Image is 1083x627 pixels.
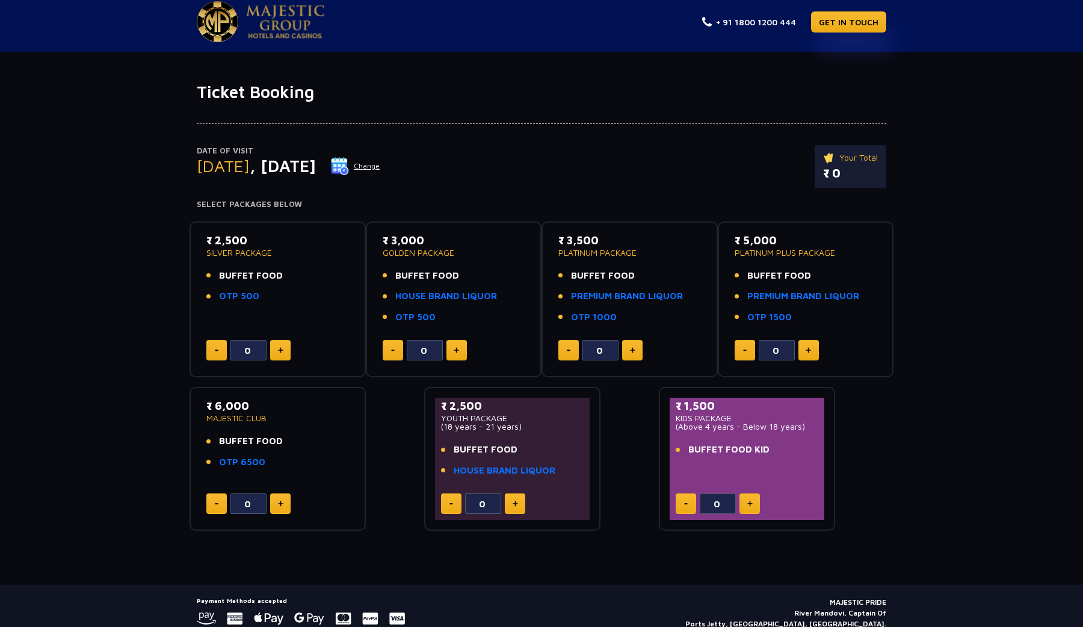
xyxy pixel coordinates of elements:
[454,347,459,353] img: plus
[702,16,796,28] a: + 91 1800 1200 444
[278,501,283,507] img: plus
[441,414,584,422] p: YOUTH PACKAGE
[735,249,877,257] p: PLATINUM PLUS PACKAGE
[571,289,683,303] a: PREMIUM BRAND LIQUOR
[395,269,459,283] span: BUFFET FOOD
[441,398,584,414] p: ₹ 2,500
[735,232,877,249] p: ₹ 5,000
[206,232,349,249] p: ₹ 2,500
[630,347,635,353] img: plus
[219,269,283,283] span: BUFFET FOOD
[197,145,380,157] p: Date of Visit
[206,414,349,422] p: MAJESTIC CLUB
[219,289,259,303] a: OTP 500
[743,350,747,351] img: minus
[215,350,218,351] img: minus
[747,310,792,324] a: OTP 1500
[676,398,818,414] p: ₹ 1,500
[278,347,283,353] img: plus
[684,503,688,505] img: minus
[676,414,818,422] p: KIDS PACKAGE
[219,434,283,448] span: BUFFET FOOD
[219,456,265,469] a: OTP 6500
[246,5,324,39] img: Majestic Pride
[747,501,753,507] img: plus
[567,350,570,351] img: minus
[558,249,701,257] p: PLATINUM PACKAGE
[197,200,886,209] h4: Select Packages Below
[823,164,878,182] p: ₹ 0
[197,82,886,102] h1: Ticket Booking
[250,156,316,176] span: , [DATE]
[395,310,436,324] a: OTP 500
[395,289,497,303] a: HOUSE BRAND LIQUOR
[558,232,701,249] p: ₹ 3,500
[747,289,859,303] a: PREMIUM BRAND LIQUOR
[330,156,380,176] button: Change
[197,597,405,604] h5: Payment Methods accepted
[571,269,635,283] span: BUFFET FOOD
[747,269,811,283] span: BUFFET FOOD
[391,350,395,351] img: minus
[197,1,238,42] img: Majestic Pride
[571,310,617,324] a: OTP 1000
[441,422,584,431] p: (18 years - 21 years)
[206,249,349,257] p: SILVER PACKAGE
[811,11,886,32] a: GET IN TOUCH
[823,151,836,164] img: ticket
[823,151,878,164] p: Your Total
[454,464,555,478] a: HOUSE BRAND LIQUOR
[383,232,525,249] p: ₹ 3,000
[383,249,525,257] p: GOLDEN PACKAGE
[454,443,517,457] span: BUFFET FOOD
[449,503,453,505] img: minus
[806,347,811,353] img: plus
[206,398,349,414] p: ₹ 6,000
[215,503,218,505] img: minus
[197,156,250,176] span: [DATE]
[513,501,518,507] img: plus
[676,422,818,431] p: (Above 4 years - Below 18 years)
[688,443,770,457] span: BUFFET FOOD KID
